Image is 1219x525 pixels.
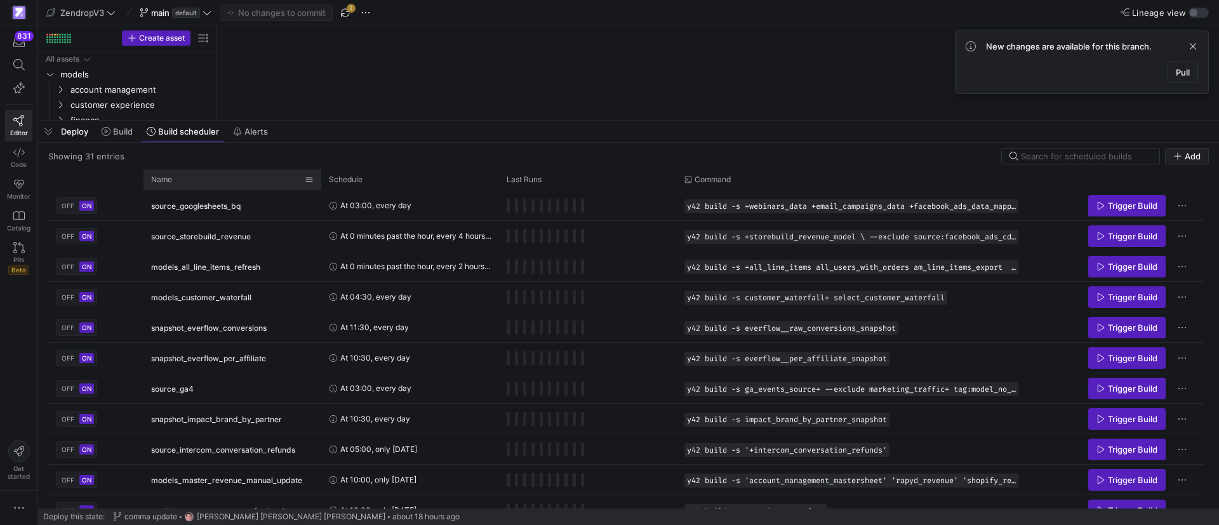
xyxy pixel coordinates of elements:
a: Catalog [5,205,32,237]
button: Trigger Build [1088,317,1166,338]
span: models [60,67,209,82]
span: account management [70,83,209,97]
span: Get started [8,465,30,480]
button: Trigger Build [1088,286,1166,308]
span: At 05:00, only [DATE] [340,434,417,464]
div: Press SPACE to select this row. [48,221,1204,251]
span: finance [70,113,209,128]
span: OFF [62,446,74,453]
span: y42 build -s everflow__raw_conversions_snapshot [687,324,896,333]
div: Press SPACE to select this row. [48,251,1204,282]
span: Build scheduler [158,126,219,136]
img: https://storage.googleapis.com/y42-prod-data-exchange/images/qZXOSqkTtPuVcXVzF40oUlM07HVTwZXfPK0U... [13,6,25,19]
button: Build [96,121,138,142]
span: Lineage view [1132,8,1186,18]
span: ON [82,202,91,209]
span: Create asset [139,34,185,43]
span: y42 build -s '+intercom_conversation_refunds' [687,446,887,455]
span: ON [82,324,91,331]
span: y42 build -s impact_brand_by_partner_snapshot [687,415,887,424]
div: 831 [15,31,34,41]
span: At 10:00, only [DATE] [340,465,416,495]
span: ON [82,476,91,484]
a: Editor [5,110,32,142]
button: Trigger Build [1088,378,1166,399]
button: Trigger Build [1088,347,1166,369]
button: maindefault [137,4,215,21]
span: At 0 minutes past the hour, every 4 hours, every day [340,221,491,251]
span: Deploy this state: [43,512,105,521]
button: Add [1165,148,1209,164]
button: Trigger Build [1088,439,1166,460]
span: Trigger Build [1108,322,1157,333]
button: 831 [5,30,32,53]
span: Trigger Build [1108,414,1157,424]
span: source_storebuild_revenue [151,222,251,251]
span: ON [82,385,91,392]
div: Press SPACE to select this row. [48,312,1204,343]
span: about 18 hours ago [392,512,460,521]
span: Trigger Build [1108,475,1157,485]
span: default [172,8,200,18]
a: PRsBeta [5,237,32,280]
span: OFF [62,324,74,331]
button: Trigger Build [1088,500,1166,521]
button: Getstarted [5,435,32,485]
span: OFF [62,293,74,301]
button: Build scheduler [141,121,225,142]
span: ON [82,446,91,453]
span: source_intercom_conversation_refunds [151,435,295,465]
span: y42 build -s +all_line_items all_users_with_orders am_line_items_export --exclude all_line_items_... [687,263,1016,272]
div: Press SPACE to select this row. [43,51,211,67]
span: OFF [62,507,74,514]
span: y42 build -s +storebuild_revenue_model \ --exclude source:facebook_ads_cdata \ --exclude source:P... [687,232,1016,241]
button: Pull [1168,62,1198,83]
span: Build [113,126,133,136]
span: comma update [124,512,177,521]
button: Trigger Build [1088,195,1166,216]
span: models_master_revenue_manual_update [151,465,302,495]
span: snapshot_impact_brand_by_partner [151,404,282,434]
span: Pull [1176,67,1190,77]
span: [PERSON_NAME] [PERSON_NAME] [PERSON_NAME] [197,512,385,521]
span: ON [82,263,91,270]
span: y42 build -s customer_waterfall+ select_customer_waterfall [687,293,945,302]
span: Deploy [61,126,88,136]
div: Showing 31 entries [48,151,124,161]
span: y42 build -s everflow__per_affiliate_snapshot [687,354,887,363]
span: Beta [8,265,29,275]
span: ON [82,232,91,240]
button: ZendropV3 [43,4,119,21]
button: Create asset [122,30,190,46]
span: ON [82,293,91,301]
div: Press SPACE to select this row. [48,404,1204,434]
span: source_ga4 [151,374,194,404]
span: Trigger Build [1108,444,1157,455]
span: ON [82,354,91,362]
span: At 10:30, every day [340,404,410,434]
span: Trigger Build [1108,383,1157,394]
span: Schedule [329,175,363,184]
span: New changes are available for this branch. [986,41,1152,51]
div: Press SPACE to select this row. [48,434,1204,465]
div: Press SPACE to select this row. [48,373,1204,404]
button: Alerts [227,121,274,142]
span: y42 build -s stg_wire_transfer+ [687,507,825,515]
span: Trigger Build [1108,353,1157,363]
span: OFF [62,263,74,270]
a: https://storage.googleapis.com/y42-prod-data-exchange/images/qZXOSqkTtPuVcXVzF40oUlM07HVTwZXfPK0U... [5,2,32,23]
span: At 03:00, every day [340,190,411,220]
span: y42 build -s ga_events_source+ --exclude marketing_traffic+ tag:model_no_orchestration [687,385,1016,394]
span: Command [695,175,731,184]
span: models_all_line_items_refresh [151,252,260,282]
span: ON [82,507,91,514]
span: At 0 minutes past the hour, every 2 hours, between 01:00 and 23:59, every day [340,251,491,281]
div: All assets [46,55,79,63]
button: Trigger Build [1088,469,1166,491]
span: Trigger Build [1108,262,1157,272]
a: Monitor [5,173,32,205]
button: comma updatehttps://storage.googleapis.com/y42-prod-data-exchange/images/G2kHvxVlt02YItTmblwfhPy4... [110,508,463,525]
a: Code [5,142,32,173]
span: At 04:30, every day [340,282,411,312]
span: OFF [62,202,74,209]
